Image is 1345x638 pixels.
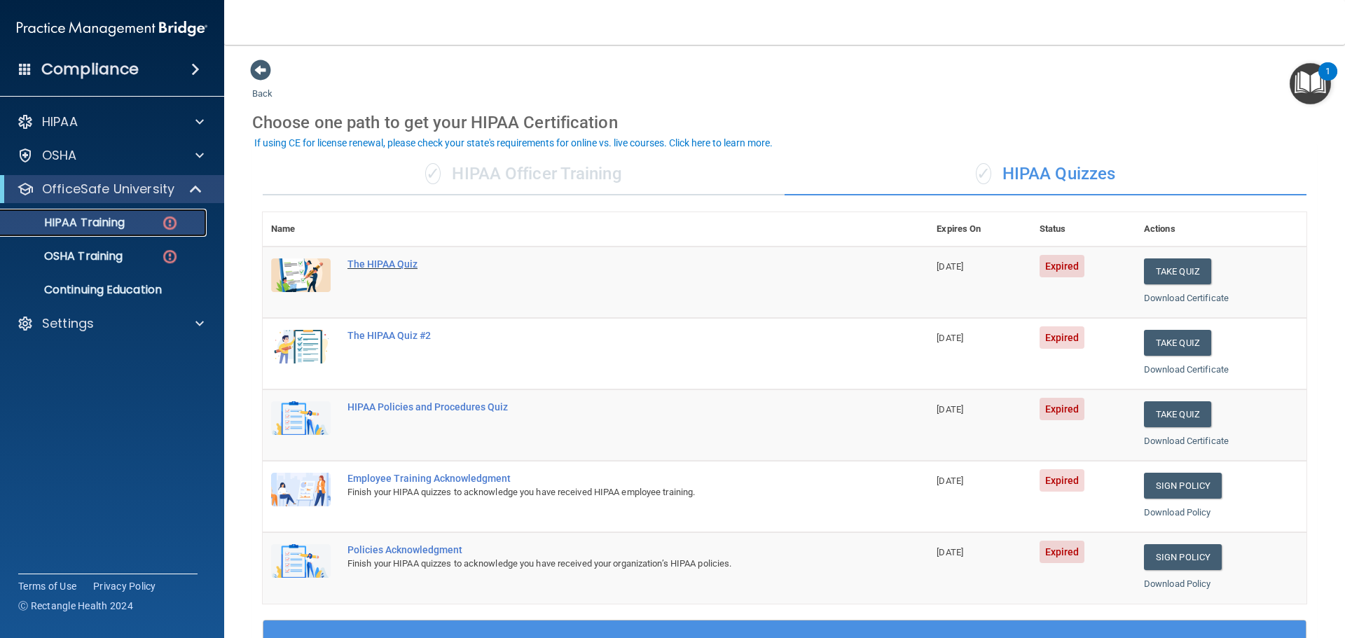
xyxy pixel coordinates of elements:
p: OfficeSafe University [42,181,174,197]
span: Expired [1040,541,1085,563]
img: danger-circle.6113f641.png [161,214,179,232]
div: Finish your HIPAA quizzes to acknowledge you have received HIPAA employee training. [347,484,858,501]
a: Download Certificate [1144,364,1229,375]
p: HIPAA [42,113,78,130]
a: Back [252,71,273,99]
a: HIPAA [17,113,204,130]
span: [DATE] [937,333,963,343]
button: If using CE for license renewal, please check your state's requirements for online vs. live cours... [252,136,775,150]
button: Take Quiz [1144,330,1211,356]
span: ✓ [425,163,441,184]
a: Download Policy [1144,507,1211,518]
span: [DATE] [937,476,963,486]
a: Download Certificate [1144,436,1229,446]
div: Policies Acknowledgment [347,544,858,555]
span: Expired [1040,326,1085,349]
div: If using CE for license renewal, please check your state's requirements for online vs. live cours... [254,138,773,148]
th: Expires On [928,212,1030,247]
div: Finish your HIPAA quizzes to acknowledge you have received your organization’s HIPAA policies. [347,555,858,572]
div: HIPAA Quizzes [785,153,1306,195]
div: Employee Training Acknowledgment [347,473,858,484]
th: Name [263,212,339,247]
div: Choose one path to get your HIPAA Certification [252,102,1317,143]
p: OSHA Training [9,249,123,263]
span: [DATE] [937,404,963,415]
a: Privacy Policy [93,579,156,593]
a: OSHA [17,147,204,164]
iframe: Drift Widget Chat Controller [1103,539,1328,595]
div: The HIPAA Quiz #2 [347,330,858,341]
p: OSHA [42,147,77,164]
span: ✓ [976,163,991,184]
p: Continuing Education [9,283,200,297]
span: [DATE] [937,261,963,272]
span: Expired [1040,255,1085,277]
div: The HIPAA Quiz [347,258,858,270]
a: Download Certificate [1144,293,1229,303]
a: Settings [17,315,204,332]
a: OfficeSafe University [17,181,203,197]
div: 1 [1325,71,1330,90]
img: danger-circle.6113f641.png [161,248,179,265]
span: Expired [1040,398,1085,420]
a: Sign Policy [1144,473,1222,499]
button: Open Resource Center, 1 new notification [1290,63,1331,104]
div: HIPAA Officer Training [263,153,785,195]
th: Actions [1136,212,1306,247]
th: Status [1031,212,1136,247]
button: Take Quiz [1144,258,1211,284]
p: Settings [42,315,94,332]
h4: Compliance [41,60,139,79]
img: PMB logo [17,15,207,43]
div: HIPAA Policies and Procedures Quiz [347,401,858,412]
p: HIPAA Training [9,216,125,230]
a: Terms of Use [18,579,76,593]
span: Expired [1040,469,1085,492]
button: Take Quiz [1144,401,1211,427]
span: Ⓒ Rectangle Health 2024 [18,599,133,613]
span: [DATE] [937,547,963,557]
